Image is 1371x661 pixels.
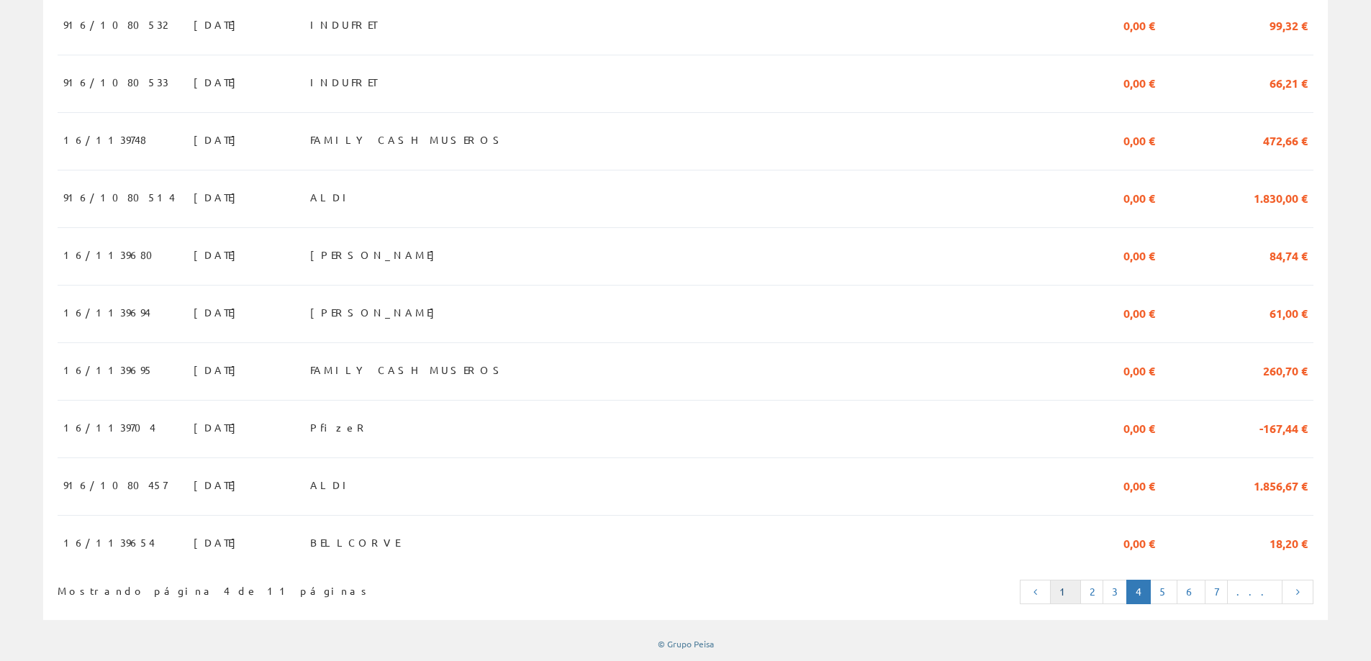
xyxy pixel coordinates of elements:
span: 0,00 € [1123,300,1155,324]
div: Mostrando página 4 de 11 páginas [58,578,569,598]
span: FAMILY CASH MUSEROS [310,127,506,152]
span: 99,32 € [1270,12,1308,37]
a: ... [1227,580,1282,604]
span: [DATE] [194,300,243,324]
span: [PERSON_NAME] [310,242,442,267]
span: 16/1139704 [63,415,155,439]
span: 84,74 € [1270,242,1308,267]
span: 0,00 € [1123,530,1155,555]
a: 5 [1150,580,1177,604]
span: 0,00 € [1123,242,1155,267]
span: 0,00 € [1123,185,1155,209]
span: 61,00 € [1270,300,1308,324]
span: 16/1139748 [63,127,146,152]
a: 2 [1080,580,1103,604]
span: 1.856,67 € [1254,473,1308,497]
span: [PERSON_NAME] [310,300,442,324]
span: 0,00 € [1123,357,1155,382]
span: [DATE] [194,70,243,94]
span: [DATE] [194,185,243,209]
span: [DATE] [194,530,243,555]
span: ALDI [310,473,353,497]
span: BELLCORVE [310,530,399,555]
span: 472,66 € [1263,127,1308,152]
span: 16/1139680 [63,242,161,267]
a: 7 [1205,580,1228,604]
span: 16/1139694 [63,300,150,324]
span: 0,00 € [1123,127,1155,152]
span: INDUFRET [310,70,376,94]
span: 0,00 € [1123,12,1155,37]
a: 1 [1050,580,1081,604]
div: © Grupo Peisa [43,638,1328,650]
span: 916/1080514 [63,185,175,209]
span: 1.830,00 € [1254,185,1308,209]
span: ALDI [310,185,353,209]
span: FAMILY CASH MUSEROS [310,357,506,382]
span: [DATE] [194,12,243,37]
a: 3 [1103,580,1127,604]
span: 916/1080532 [63,12,167,37]
span: 0,00 € [1123,415,1155,439]
span: 916/1080457 [63,473,167,497]
span: [DATE] [194,242,243,267]
a: Página actual [1126,580,1151,604]
a: 6 [1177,580,1205,604]
span: 18,20 € [1270,530,1308,555]
span: INDUFRET [310,12,376,37]
span: [DATE] [194,415,243,439]
span: -167,44 € [1259,415,1308,439]
span: 66,21 € [1270,70,1308,94]
span: 260,70 € [1263,357,1308,382]
span: [DATE] [194,473,243,497]
span: 0,00 € [1123,70,1155,94]
span: [DATE] [194,127,243,152]
a: Página siguiente [1282,580,1313,604]
span: PfizeR [310,415,369,439]
span: 916/1080533 [63,70,168,94]
a: Página anterior [1020,580,1051,604]
span: 16/1139695 [63,357,153,382]
span: 0,00 € [1123,473,1155,497]
span: 16/1139654 [63,530,155,555]
span: [DATE] [194,357,243,382]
